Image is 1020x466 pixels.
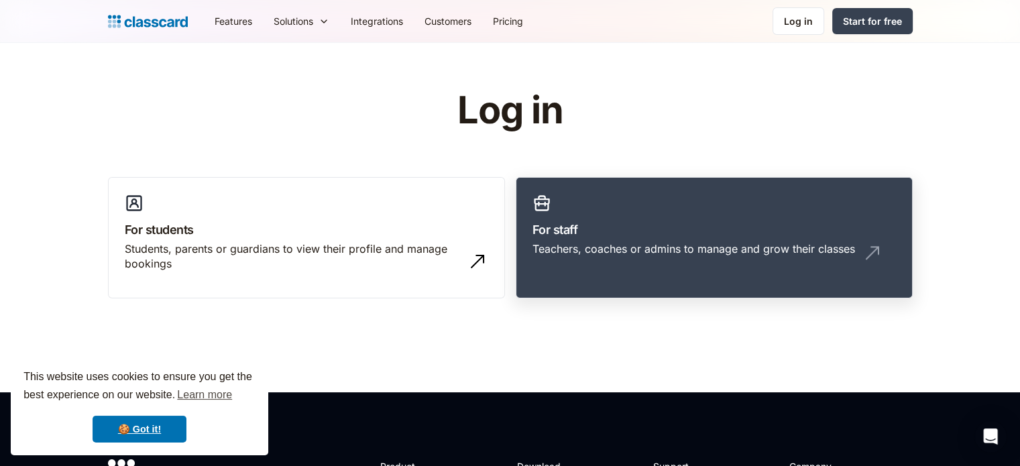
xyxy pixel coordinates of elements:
[773,7,824,35] a: Log in
[125,221,488,239] h3: For students
[784,14,813,28] div: Log in
[108,12,188,31] a: home
[974,420,1007,453] div: Open Intercom Messenger
[843,14,902,28] div: Start for free
[482,6,534,36] a: Pricing
[297,90,723,131] h1: Log in
[832,8,913,34] a: Start for free
[108,177,505,299] a: For studentsStudents, parents or guardians to view their profile and manage bookings
[175,385,234,405] a: learn more about cookies
[340,6,414,36] a: Integrations
[263,6,340,36] div: Solutions
[204,6,263,36] a: Features
[125,241,461,272] div: Students, parents or guardians to view their profile and manage bookings
[532,241,855,256] div: Teachers, coaches or admins to manage and grow their classes
[532,221,896,239] h3: For staff
[414,6,482,36] a: Customers
[93,416,186,443] a: dismiss cookie message
[516,177,913,299] a: For staffTeachers, coaches or admins to manage and grow their classes
[274,14,313,28] div: Solutions
[23,369,256,405] span: This website uses cookies to ensure you get the best experience on our website.
[11,356,268,455] div: cookieconsent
